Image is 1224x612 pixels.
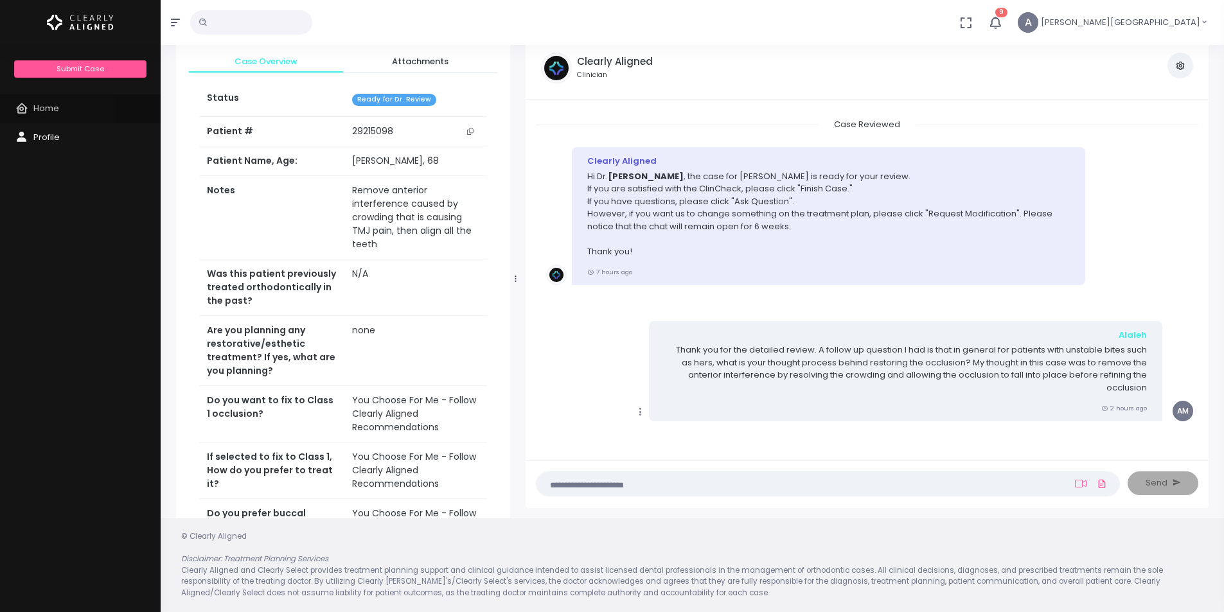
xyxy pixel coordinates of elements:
td: [PERSON_NAME], 68 [344,146,487,176]
th: If selected to fix to Class 1, How do you prefer to treat it? [199,442,344,499]
td: Remove anterior interference caused by crowding that is causing TMJ pain, then align all the teeth [344,176,487,259]
td: You Choose For Me - Follow Clearly Aligned Recommendations [344,386,487,442]
td: N/A [344,259,487,316]
small: Clinician [577,70,653,80]
b: [PERSON_NAME] [608,170,684,182]
span: Attachments [353,55,487,68]
th: Do you want to fix to Class 1 occlusion? [199,386,344,442]
img: Logo Horizontal [47,9,114,36]
small: 2 hours ago [1101,404,1147,412]
div: © Clearly Aligned Clearly Aligned and Clearly Select provides treatment planning support and clin... [168,531,1216,599]
div: Clearly Aligned [587,155,1070,168]
span: Ready for Dr. Review [352,94,436,106]
th: Patient Name, Age: [199,146,344,176]
span: Case Reviewed [819,114,916,134]
th: Patient # [199,116,344,146]
span: AM [1173,401,1193,421]
h5: Clearly Aligned [577,56,653,67]
th: Do you prefer buccal attachments or an esthetic lingual attachment protocol? [199,499,344,569]
div: scrollable content [176,37,510,522]
td: You Choose For Me - Follow Clearly Aligned Recommendations [344,499,487,569]
span: [PERSON_NAME][GEOGRAPHIC_DATA] [1041,16,1200,29]
div: Alaleh [664,329,1147,342]
span: A [1018,12,1038,33]
p: Hi Dr. , the case for [PERSON_NAME] is ready for your review. If you are satisfied with the ClinC... [587,170,1070,258]
span: Submit Case [57,64,104,74]
a: Submit Case [14,60,146,78]
div: scrollable content [536,110,1198,447]
span: Profile [33,131,60,143]
span: Home [33,102,59,114]
span: Case Overview [199,55,333,68]
td: You Choose For Me - Follow Clearly Aligned Recommendations [344,442,487,499]
p: Thank you for the detailed review. A follow up question I had is that in general for patients wit... [664,344,1147,394]
th: Notes [199,176,344,259]
td: 29215098 [344,117,487,146]
em: Disclaimer: Treatment Planning Services [181,554,328,564]
th: Was this patient previously treated orthodontically in the past? [199,259,344,316]
a: Add Files [1094,472,1110,495]
small: 7 hours ago [587,268,632,276]
a: Add Loom Video [1072,478,1089,489]
th: Status [199,83,344,116]
td: none [344,316,487,386]
span: 9 [995,8,1007,17]
th: Are you planning any restorative/esthetic treatment? If yes, what are you planning? [199,316,344,386]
